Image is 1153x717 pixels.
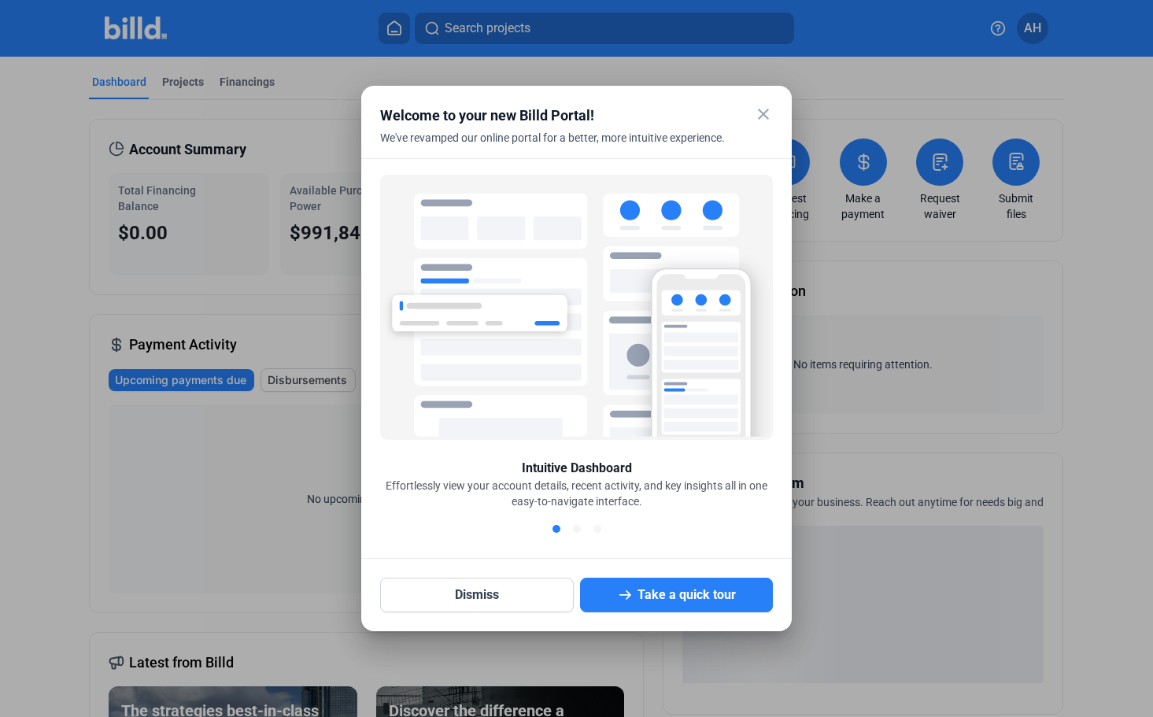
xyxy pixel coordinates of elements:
[380,578,574,612] button: Dismiss
[380,130,734,164] div: We've revamped our online portal for a better, more intuitive experience.
[380,105,734,127] div: Welcome to your new Billd Portal!
[754,105,773,124] mat-icon: close
[580,578,774,612] button: Take a quick tour
[522,459,632,478] div: Intuitive Dashboard
[380,478,773,509] div: Effortlessly view your account details, recent activity, and key insights all in one easy-to-navi...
